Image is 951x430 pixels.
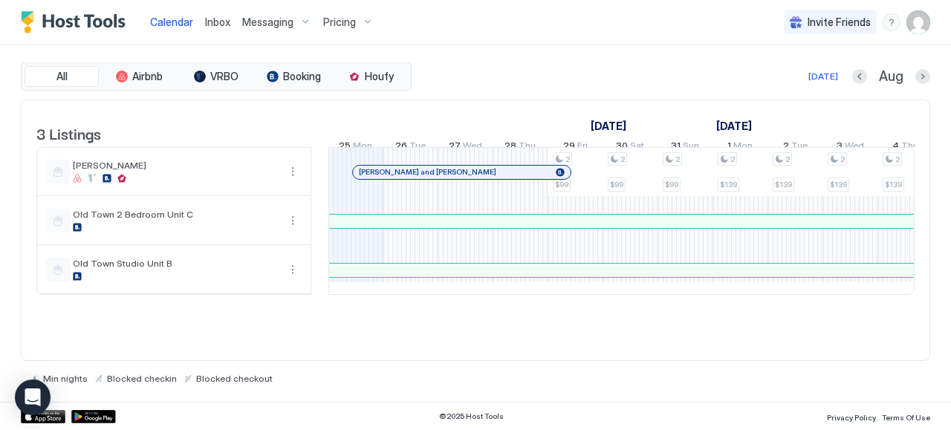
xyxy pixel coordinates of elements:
span: 28 [504,140,516,155]
a: August 29, 2025 [559,137,591,158]
button: More options [284,163,302,180]
button: [DATE] [806,68,840,85]
span: $139 [830,180,847,189]
span: 2 [565,154,570,164]
span: 1 [727,140,731,155]
span: Fri [577,140,588,155]
span: 2 [895,154,900,164]
a: September 3, 2025 [833,137,868,158]
a: September 1, 2025 [713,115,756,137]
span: [PERSON_NAME] and [PERSON_NAME] [359,167,496,177]
a: Calendar [150,14,193,30]
span: Houfy [365,70,394,83]
a: August 30, 2025 [612,137,648,158]
button: Booking [256,66,331,87]
span: Terms Of Use [882,413,930,422]
span: 26 [395,140,407,155]
span: Min nights [43,373,88,384]
div: menu [883,13,900,31]
a: September 4, 2025 [889,137,922,158]
span: 2 [840,154,845,164]
span: Thu [901,140,918,155]
button: More options [284,261,302,278]
a: August 31, 2025 [667,137,703,158]
a: Inbox [205,14,230,30]
a: Privacy Policy [827,408,876,424]
span: VRBO [210,70,238,83]
span: 2 [785,154,790,164]
div: menu [284,212,302,229]
span: Sun [683,140,699,155]
span: Invite Friends [808,16,871,29]
a: September 2, 2025 [779,137,811,158]
a: August 25, 2025 [335,137,376,158]
span: Wed [463,140,482,155]
span: [PERSON_NAME] [73,160,278,171]
span: Mon [353,140,372,155]
span: $139 [775,180,792,189]
button: Houfy [334,66,408,87]
span: Old Town 2 Bedroom Unit C [73,209,278,220]
span: Pricing [323,16,356,29]
span: 27 [449,140,461,155]
span: Thu [519,140,536,155]
span: 3 [837,140,843,155]
div: [DATE] [808,70,838,83]
span: 30 [616,140,628,155]
span: © 2025 Host Tools [439,411,504,421]
button: Previous month [852,69,867,84]
span: 2 [675,154,680,164]
a: Terms Of Use [882,408,930,424]
span: Aug [879,68,903,85]
div: Open Intercom Messenger [15,379,51,415]
span: Messaging [242,16,293,29]
span: Privacy Policy [827,413,876,422]
span: 29 [563,140,575,155]
span: $99 [665,180,678,189]
a: September 1, 2025 [724,137,756,158]
span: Blocked checkout [196,373,273,384]
span: 3 Listings [36,122,101,144]
span: Wed [845,140,864,155]
a: App Store [21,410,65,423]
span: 4 [892,140,899,155]
button: VRBO [179,66,253,87]
span: $99 [555,180,568,189]
div: User profile [906,10,930,34]
a: August 26, 2025 [392,137,429,158]
span: Airbnb [132,70,163,83]
span: Sat [630,140,644,155]
span: Booking [283,70,321,83]
span: Tue [409,140,426,155]
span: Inbox [205,16,230,28]
div: menu [284,163,302,180]
span: Mon [733,140,753,155]
a: Google Play Store [71,410,116,423]
span: 2 [730,154,735,164]
span: Tue [791,140,808,155]
span: 2 [783,140,789,155]
button: More options [284,212,302,229]
button: All [25,66,99,87]
a: August 28, 2025 [501,137,539,158]
span: 31 [671,140,681,155]
span: $99 [610,180,623,189]
span: $139 [720,180,737,189]
button: Airbnb [102,66,176,87]
a: August 27, 2025 [445,137,486,158]
span: Blocked checkin [107,373,177,384]
span: All [56,70,68,83]
span: $139 [885,180,902,189]
div: menu [284,261,302,278]
button: Next month [915,69,930,84]
span: Old Town Studio Unit B [73,258,278,269]
a: August 10, 2025 [587,115,630,137]
a: Host Tools Logo [21,11,132,33]
span: Calendar [150,16,193,28]
span: 2 [620,154,625,164]
div: tab-group [21,62,412,91]
span: 25 [339,140,351,155]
